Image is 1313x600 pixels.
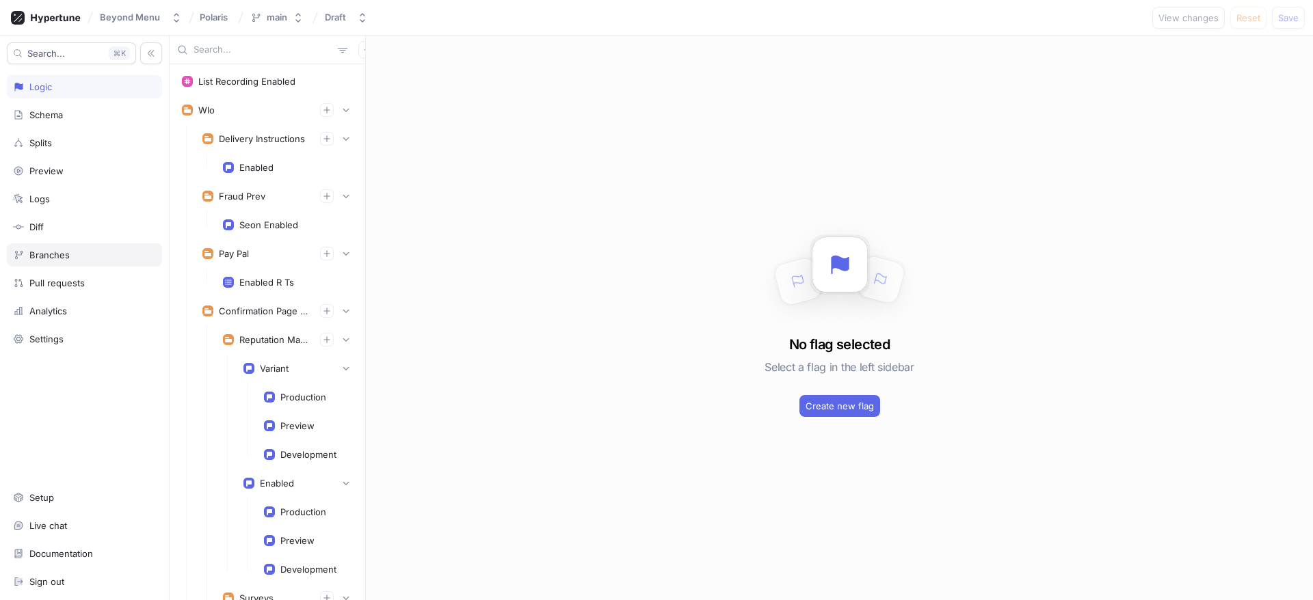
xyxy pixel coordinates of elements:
div: Enabled [239,162,274,173]
div: Preview [29,165,64,176]
div: List Recording Enabled [198,76,295,87]
div: Variant [260,363,289,374]
span: Create new flag [806,402,874,410]
div: Logic [29,81,52,92]
button: main [245,6,309,29]
button: Draft [319,6,373,29]
div: Logs [29,193,50,204]
button: Save [1272,7,1305,29]
div: Setup [29,492,54,503]
span: Reset [1236,14,1260,22]
h3: No flag selected [789,334,890,355]
div: Pay Pal [219,248,249,259]
div: Preview [280,420,315,431]
div: Production [280,506,326,517]
button: Create new flag [799,395,880,417]
button: Beyond Menu [94,6,187,29]
span: Polaris [200,12,228,22]
div: Pull requests [29,277,85,288]
div: Preview [280,535,315,546]
button: Search...K [7,42,136,64]
div: Beyond Menu [100,12,160,23]
div: Diff [29,221,44,232]
div: Confirmation Page Experiments [219,305,309,316]
div: Splits [29,137,52,148]
h5: Select a flag in the left sidebar [765,355,914,379]
button: Reset [1230,7,1266,29]
div: Seon Enabled [239,219,298,230]
div: Wlo [198,105,215,115]
input: Search... [194,43,332,57]
div: Delivery Instructions [219,133,305,144]
div: Branches [29,249,70,260]
div: Enabled R Ts [239,277,294,288]
div: Development [280,449,336,460]
button: View changes [1152,7,1225,29]
span: Save [1278,14,1299,22]
div: Enabled [260,478,294,489]
div: K [109,46,130,60]
div: Settings [29,333,64,344]
div: main [267,12,287,23]
div: Production [280,392,326,403]
div: Analytics [29,305,67,316]
div: Draft [325,12,346,23]
div: Live chat [29,520,67,531]
div: Documentation [29,548,93,559]
div: Development [280,564,336,575]
div: Reputation Management [239,334,309,345]
span: Search... [27,49,65,57]
div: Fraud Prev [219,191,265,202]
div: Sign out [29,576,64,587]
a: Documentation [7,542,162,565]
div: Schema [29,109,63,120]
span: View changes [1158,14,1219,22]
